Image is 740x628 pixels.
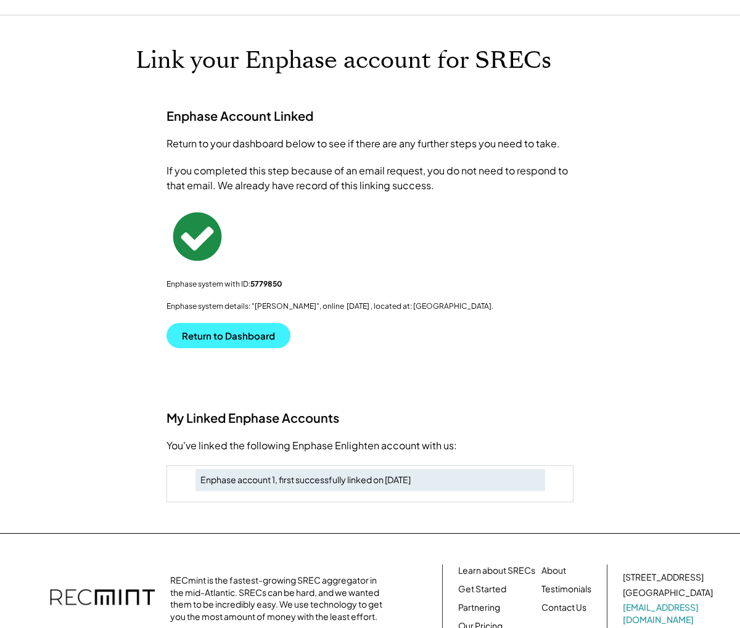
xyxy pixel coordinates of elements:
[166,108,313,124] h3: Enphase Account Linked
[623,571,704,584] div: [STREET_ADDRESS]
[458,601,500,614] a: Partnering
[166,323,290,348] button: Return to Dashboard
[541,565,566,577] a: About
[166,410,573,426] h3: My Linked Enphase Accounts
[623,587,713,599] div: [GEOGRAPHIC_DATA]
[458,583,506,595] a: Get Started
[166,163,573,193] div: If you completed this step because of an email request, you do not need to respond to that email....
[623,601,715,626] a: [EMAIL_ADDRESS][DOMAIN_NAME]
[166,279,573,289] div: Enphase system with ID:
[541,601,586,614] a: Contact Us
[200,474,540,486] div: Enphase account 1, first successfully linked on [DATE]
[166,301,573,311] div: Enphase system details: "[PERSON_NAME]", online [DATE] , located at: [GEOGRAPHIC_DATA].
[541,583,591,595] a: Testimonials
[136,46,604,75] h1: Link your Enphase account for SRECs
[250,279,282,288] strong: 5779850
[50,577,155,620] img: recmint-logotype%403x.png
[166,136,573,151] div: Return to your dashboard below to see if there are any further steps you need to take.
[170,574,389,622] div: RECmint is the fastest-growing SREC aggregator in the mid-Atlantic. SRECs can be hard, and we wan...
[166,438,573,453] div: You've linked the following Enphase Enlighten account with us:
[458,565,535,577] a: Learn about SRECs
